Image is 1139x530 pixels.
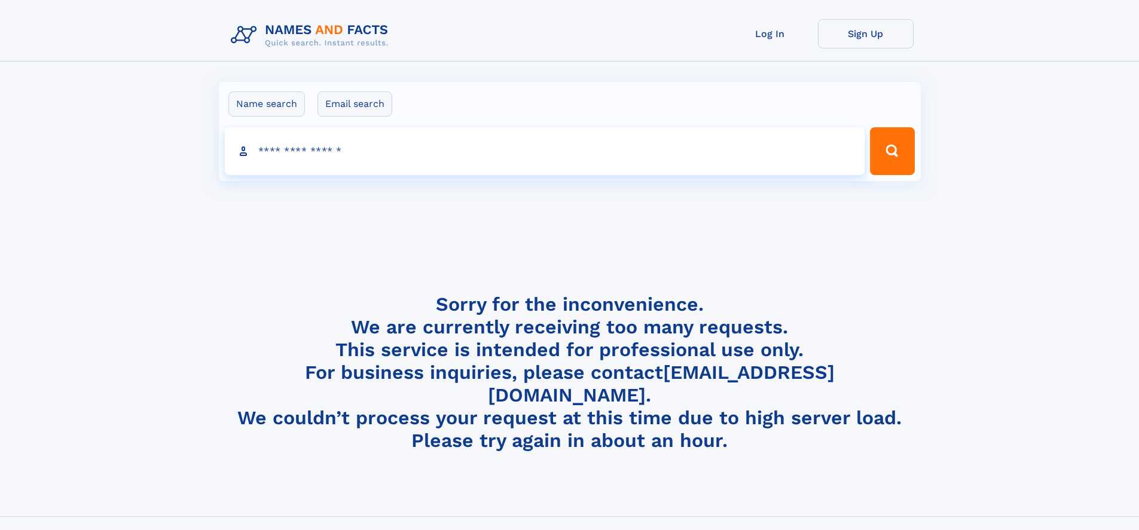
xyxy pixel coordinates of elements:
[226,19,398,51] img: Logo Names and Facts
[228,91,305,117] label: Name search
[225,127,865,175] input: search input
[226,293,914,452] h4: Sorry for the inconvenience. We are currently receiving too many requests. This service is intend...
[818,19,914,48] a: Sign Up
[488,361,835,406] a: [EMAIL_ADDRESS][DOMAIN_NAME]
[870,127,914,175] button: Search Button
[317,91,392,117] label: Email search
[722,19,818,48] a: Log In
